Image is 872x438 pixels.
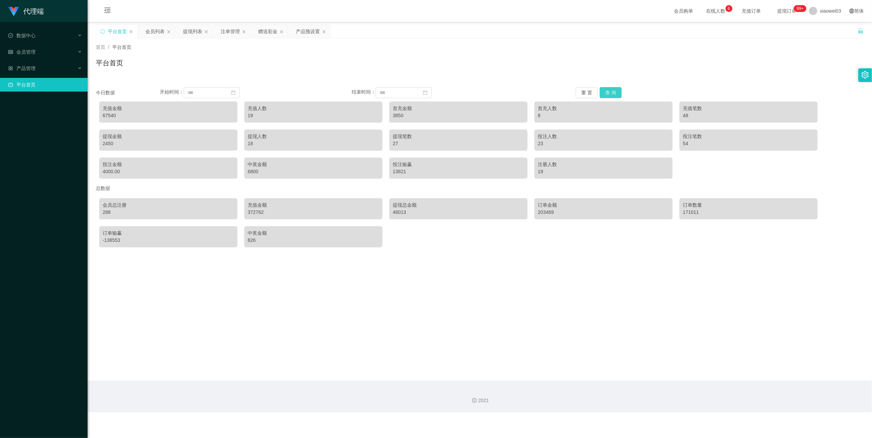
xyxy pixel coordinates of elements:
div: 19 [538,168,669,175]
a: 代理端 [8,8,44,14]
div: 充值金额 [248,202,379,209]
h1: 代理端 [23,0,44,22]
span: 提现订单 [774,9,800,13]
div: 提现列表 [183,25,202,38]
span: 产品管理 [8,66,36,71]
div: 8 [538,112,669,119]
span: 结束时间： [352,90,376,95]
p: 6 [728,5,730,12]
i: 图标: close [322,30,326,34]
div: 48013 [393,209,524,216]
i: 图标: calendar [231,90,236,95]
div: 67540 [103,112,234,119]
button: 查 询 [600,87,622,98]
i: 图标: menu-fold [96,0,119,22]
div: 订单金额 [538,202,669,209]
div: 54 [683,140,814,147]
div: 171011 [683,209,814,216]
div: 提现人数 [248,133,379,140]
i: 图标: appstore-o [8,66,13,71]
i: 图标: calendar [423,90,428,95]
i: 图标: close [167,30,171,34]
i: 图标: copyright [472,398,477,403]
i: 图标: setting [861,71,869,79]
span: 在线人数 [703,9,729,13]
div: 27 [393,140,524,147]
div: 注单管理 [221,25,240,38]
div: 今日数据 [96,89,160,96]
span: 首页 [96,44,105,50]
i: 图标: close [204,30,208,34]
i: 图标: close [242,30,246,34]
div: 提现笔数 [393,133,524,140]
div: 提现总金额 [393,202,524,209]
div: 288 [103,209,234,216]
button: 重 置 [576,87,598,98]
div: 48 [683,112,814,119]
div: 首充人数 [538,105,669,112]
div: 充值人数 [248,105,379,112]
div: 订单输赢 [103,230,234,237]
div: 6800 [248,168,379,175]
a: 图标: dashboard平台首页 [8,78,82,92]
div: 投注金额 [103,161,234,168]
div: 18 [248,140,379,147]
i: 图标: global [849,9,854,13]
span: 开始时间： [160,90,184,95]
span: / [108,44,109,50]
div: 19 [248,112,379,119]
div: 13821 [393,168,524,175]
i: 图标: unlock [858,28,864,34]
div: 中奖金额 [248,161,379,168]
div: 2021 [93,397,867,404]
div: 23 [538,140,669,147]
sup: 1176 [794,5,806,12]
div: 首充金额 [393,105,524,112]
div: 3850 [393,112,524,119]
i: 图标: table [8,50,13,54]
div: 充值笔数 [683,105,814,112]
div: 投注输赢 [393,161,524,168]
div: 投注笔数 [683,133,814,140]
span: 会员管理 [8,49,36,55]
i: 图标: close [129,30,133,34]
div: 会员总注册 [103,202,234,209]
div: 赠送彩金 [258,25,277,38]
div: 提现金额 [103,133,234,140]
i: 图标: sync [100,29,105,34]
span: 充值订单 [739,9,765,13]
div: 372762 [248,209,379,216]
div: 平台首页 [108,25,127,38]
div: 投注人数 [538,133,669,140]
div: 2450 [103,140,234,147]
i: 图标: check-circle-o [8,33,13,38]
div: 充值金额 [103,105,234,112]
div: 注册人数 [538,161,669,168]
div: -138553 [103,237,234,244]
img: logo.9652507e.png [8,7,19,16]
span: 数据中心 [8,33,36,38]
div: 产品预设置 [296,25,320,38]
h1: 平台首页 [96,58,123,68]
div: 订单数量 [683,202,814,209]
div: 会员列表 [145,25,165,38]
sup: 6 [726,5,732,12]
i: 图标: close [279,30,284,34]
div: 4000.00 [103,168,234,175]
div: 总数据 [96,182,864,195]
div: 826 [248,237,379,244]
div: 203469 [538,209,669,216]
span: 平台首页 [112,44,131,50]
div: 中奖金额 [248,230,379,237]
